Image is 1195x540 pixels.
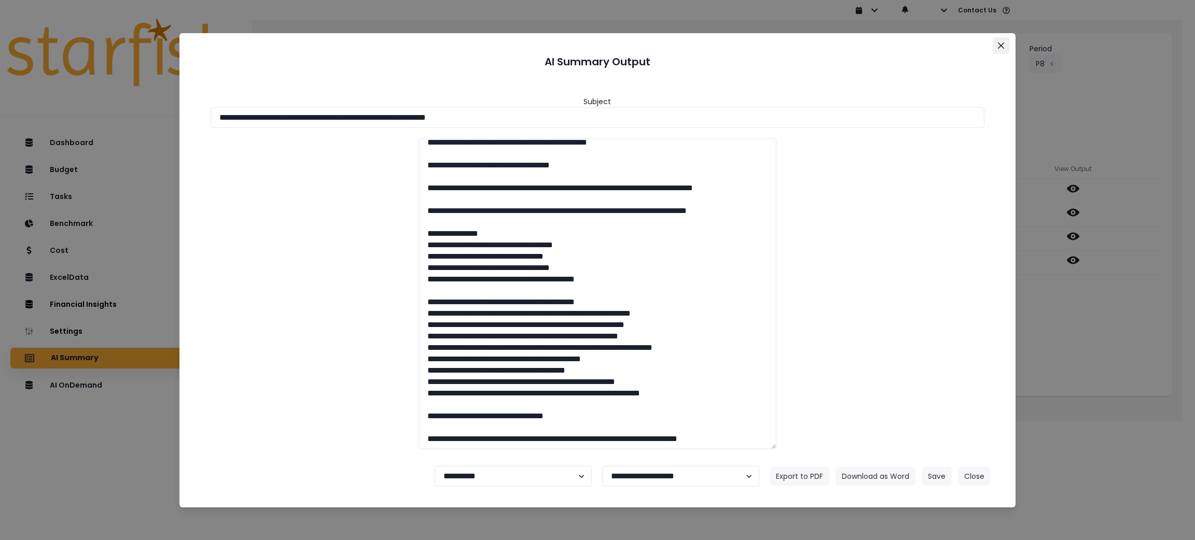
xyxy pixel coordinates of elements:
[583,96,611,107] header: Subject
[922,467,952,486] button: Save
[958,467,991,486] button: Close
[836,467,915,486] button: Download as Word
[993,37,1009,54] button: Close
[192,46,1004,78] header: AI Summary Output
[770,467,829,486] button: Export to PDF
